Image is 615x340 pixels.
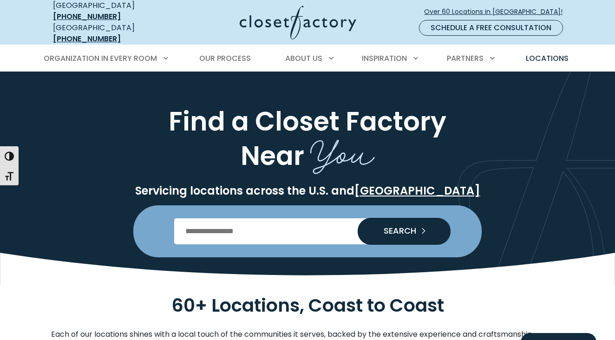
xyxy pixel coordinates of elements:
img: Closet Factory Logo [240,6,356,39]
a: [GEOGRAPHIC_DATA] [354,183,480,198]
a: [PHONE_NUMBER] [53,11,121,22]
nav: Primary Menu [37,46,578,72]
span: SEARCH [376,227,416,235]
span: Locations [526,53,569,64]
span: You [310,123,375,177]
span: Our Process [199,53,251,64]
input: Enter Postal Code [174,218,441,244]
span: Organization in Every Room [44,53,157,64]
p: Servicing locations across the U.S. and [51,184,564,198]
a: Over 60 Locations in [GEOGRAPHIC_DATA]! [424,4,570,20]
span: Partners [447,53,484,64]
span: Find a Closet Factory [169,104,446,140]
span: About Us [285,53,322,64]
button: Search our Nationwide Locations [358,218,451,245]
span: 60+ Locations, Coast to Coast [171,293,444,318]
a: [PHONE_NUMBER] [53,33,121,44]
span: Near [241,137,304,174]
div: [GEOGRAPHIC_DATA] [53,22,167,45]
a: Schedule a Free Consultation [419,20,563,36]
span: Inspiration [362,53,407,64]
span: Over 60 Locations in [GEOGRAPHIC_DATA]! [424,7,570,17]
